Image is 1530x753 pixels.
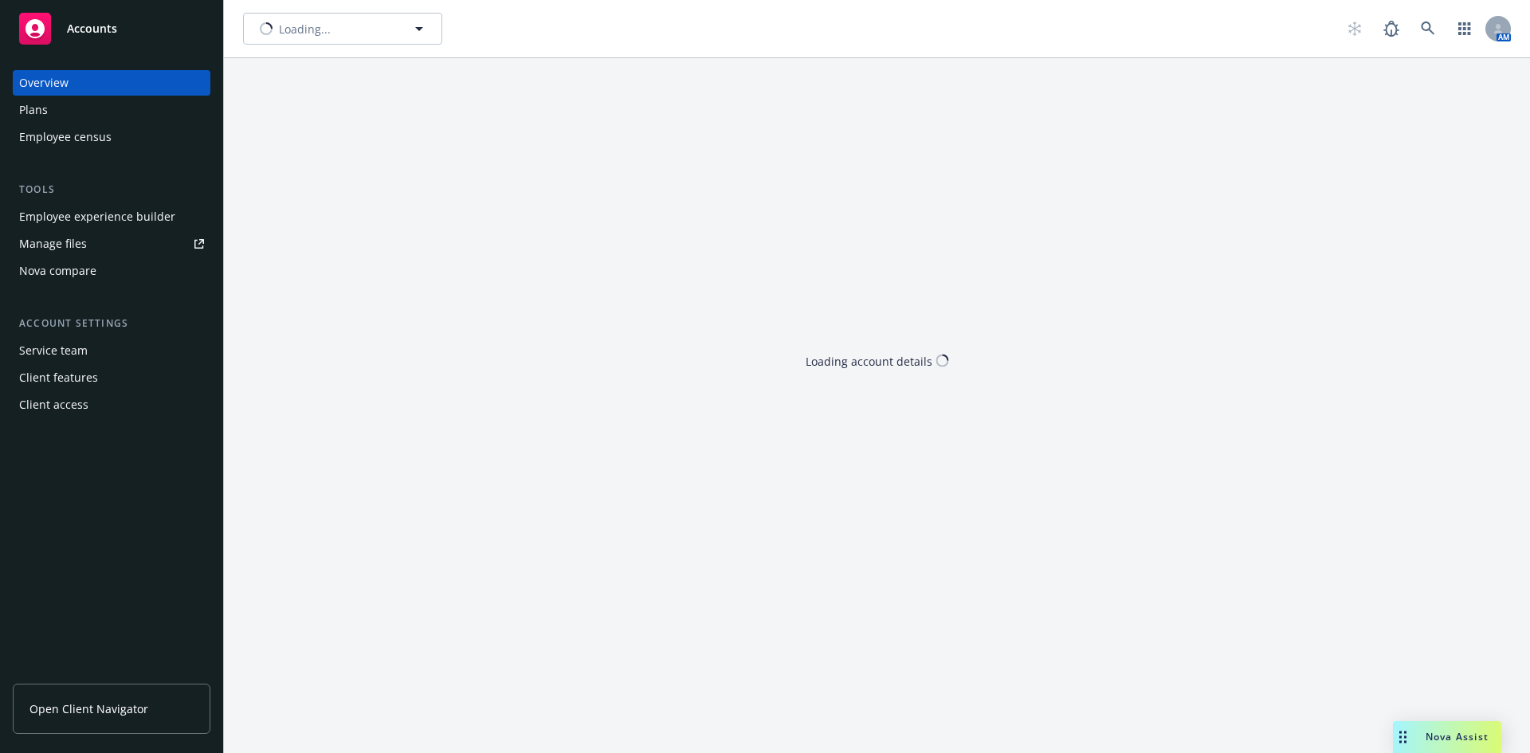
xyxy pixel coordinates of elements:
a: Nova compare [13,258,210,284]
div: Account settings [13,316,210,331]
a: Overview [13,70,210,96]
button: Nova Assist [1393,721,1501,753]
a: Client access [13,392,210,418]
span: Open Client Navigator [29,700,148,717]
div: Plans [19,97,48,123]
a: Switch app [1449,13,1481,45]
button: Loading... [243,13,442,45]
a: Employee census [13,124,210,150]
div: Service team [19,338,88,363]
a: Start snowing [1339,13,1371,45]
div: Overview [19,70,69,96]
a: Report a Bug [1375,13,1407,45]
div: Client access [19,392,88,418]
div: Nova compare [19,258,96,284]
div: Employee census [19,124,112,150]
a: Manage files [13,231,210,257]
div: Loading account details [806,352,932,369]
div: Client features [19,365,98,390]
div: Drag to move [1393,721,1413,753]
a: Plans [13,97,210,123]
span: Loading... [279,21,331,37]
span: Nova Assist [1426,730,1489,743]
a: Employee experience builder [13,204,210,229]
div: Tools [13,182,210,198]
div: Employee experience builder [19,204,175,229]
span: Accounts [67,22,117,35]
a: Accounts [13,6,210,51]
div: Manage files [19,231,87,257]
a: Client features [13,365,210,390]
a: Search [1412,13,1444,45]
a: Service team [13,338,210,363]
